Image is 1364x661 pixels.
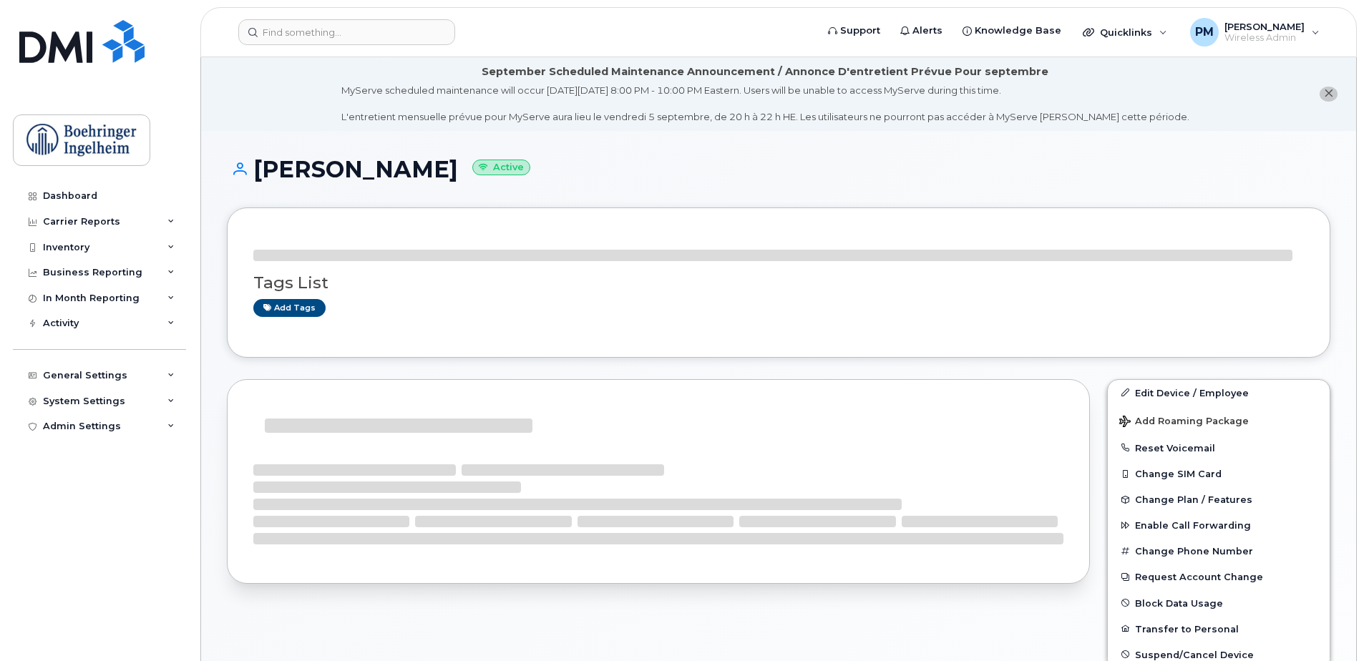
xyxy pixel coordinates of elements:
button: Enable Call Forwarding [1108,512,1330,538]
button: Change Phone Number [1108,538,1330,564]
button: Change Plan / Features [1108,486,1330,512]
button: Block Data Usage [1108,590,1330,616]
button: Reset Voicemail [1108,435,1330,461]
button: Transfer to Personal [1108,616,1330,642]
h3: Tags List [253,274,1304,292]
a: Edit Device / Employee [1108,380,1330,406]
button: Request Account Change [1108,564,1330,589]
span: Enable Call Forwarding [1135,520,1251,531]
button: close notification [1320,87,1338,102]
div: MyServe scheduled maintenance will occur [DATE][DATE] 8:00 PM - 10:00 PM Eastern. Users will be u... [341,84,1189,124]
button: Add Roaming Package [1108,406,1330,435]
span: Change Plan / Features [1135,494,1252,505]
a: Add tags [253,299,326,317]
span: Suspend/Cancel Device [1135,649,1254,660]
div: September Scheduled Maintenance Announcement / Annonce D'entretient Prévue Pour septembre [482,64,1048,79]
small: Active [472,160,530,176]
button: Change SIM Card [1108,461,1330,486]
span: Add Roaming Package [1119,416,1249,429]
h1: [PERSON_NAME] [227,157,1330,182]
